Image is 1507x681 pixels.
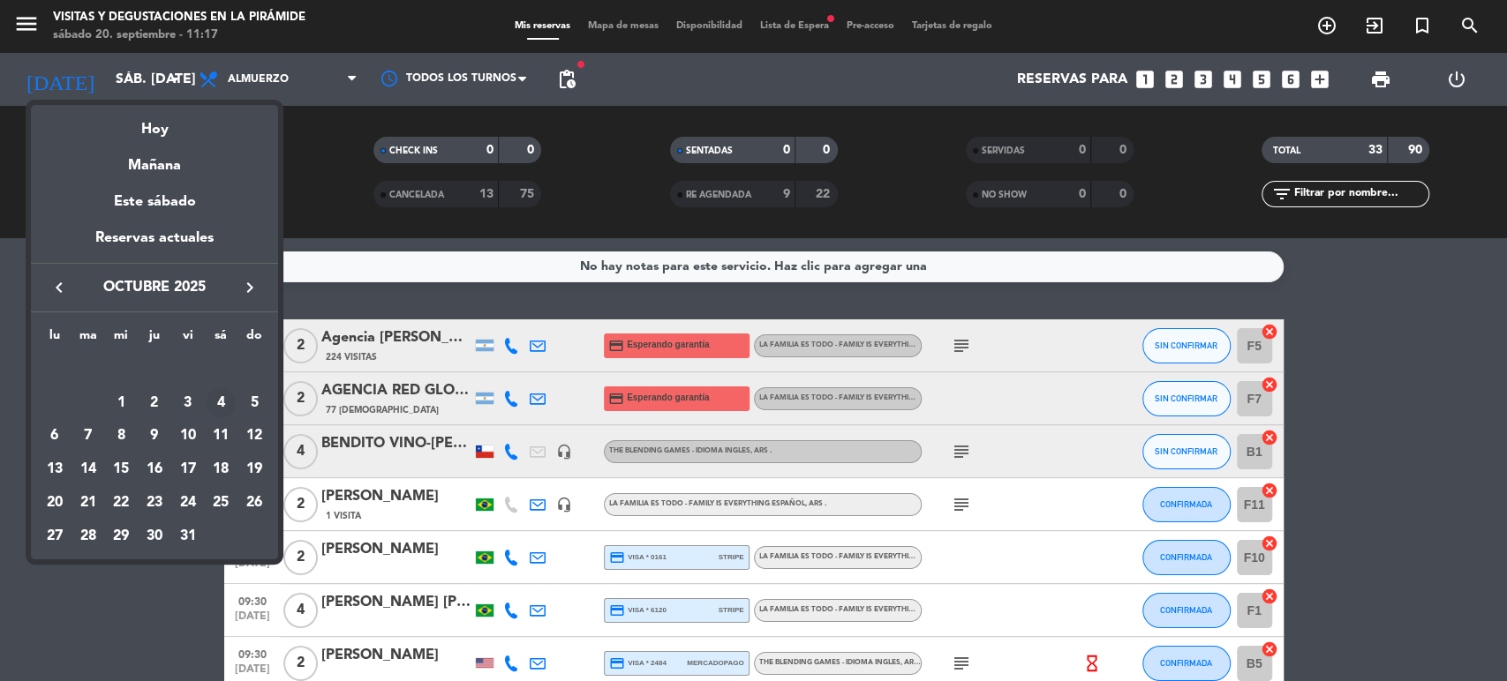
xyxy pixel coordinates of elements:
div: 23 [139,488,170,518]
div: 4 [206,388,236,418]
div: Mañana [31,141,278,177]
div: Reservas actuales [31,227,278,263]
td: 22 de octubre de 2025 [104,486,138,520]
div: 25 [206,488,236,518]
div: 10 [173,422,203,452]
div: 17 [173,454,203,484]
div: 6 [40,422,70,452]
th: jueves [138,326,171,353]
td: 12 de octubre de 2025 [237,420,271,453]
div: 7 [73,422,103,452]
td: 31 de octubre de 2025 [171,520,205,553]
td: 26 de octubre de 2025 [237,486,271,520]
td: 16 de octubre de 2025 [138,453,171,486]
div: 19 [239,454,269,484]
button: keyboard_arrow_right [234,276,266,299]
td: 8 de octubre de 2025 [104,420,138,453]
th: martes [72,326,105,353]
div: 24 [173,488,203,518]
div: 30 [139,521,170,551]
div: 15 [106,454,136,484]
div: 31 [173,521,203,551]
td: 14 de octubre de 2025 [72,453,105,486]
div: 16 [139,454,170,484]
div: 12 [239,422,269,452]
td: 3 de octubre de 2025 [171,386,205,420]
td: 23 de octubre de 2025 [138,486,171,520]
td: 24 de octubre de 2025 [171,486,205,520]
td: 30 de octubre de 2025 [138,520,171,553]
td: 2 de octubre de 2025 [138,386,171,420]
th: viernes [171,326,205,353]
td: 1 de octubre de 2025 [104,386,138,420]
td: 4 de octubre de 2025 [205,386,238,420]
div: 3 [173,388,203,418]
div: 27 [40,521,70,551]
div: 11 [206,422,236,452]
div: Este sábado [31,177,278,227]
div: 18 [206,454,236,484]
i: keyboard_arrow_left [49,277,70,298]
td: 18 de octubre de 2025 [205,453,238,486]
div: 22 [106,488,136,518]
div: 5 [239,388,269,418]
td: OCT. [38,353,271,386]
td: 25 de octubre de 2025 [205,486,238,520]
div: 28 [73,521,103,551]
td: 19 de octubre de 2025 [237,453,271,486]
div: 26 [239,488,269,518]
div: 29 [106,521,136,551]
th: miércoles [104,326,138,353]
div: Hoy [31,105,278,141]
td: 11 de octubre de 2025 [205,420,238,453]
div: 14 [73,454,103,484]
td: 15 de octubre de 2025 [104,453,138,486]
td: 7 de octubre de 2025 [72,420,105,453]
td: 9 de octubre de 2025 [138,420,171,453]
div: 20 [40,488,70,518]
div: 1 [106,388,136,418]
th: lunes [38,326,72,353]
div: 8 [106,422,136,452]
i: keyboard_arrow_right [239,277,260,298]
td: 21 de octubre de 2025 [72,486,105,520]
div: 2 [139,388,170,418]
div: 13 [40,454,70,484]
span: octubre 2025 [75,276,234,299]
td: 27 de octubre de 2025 [38,520,72,553]
td: 28 de octubre de 2025 [72,520,105,553]
td: 29 de octubre de 2025 [104,520,138,553]
button: keyboard_arrow_left [43,276,75,299]
td: 20 de octubre de 2025 [38,486,72,520]
td: 10 de octubre de 2025 [171,420,205,453]
th: sábado [205,326,238,353]
td: 6 de octubre de 2025 [38,420,72,453]
div: 21 [73,488,103,518]
td: 5 de octubre de 2025 [237,386,271,420]
div: 9 [139,422,170,452]
th: domingo [237,326,271,353]
td: 17 de octubre de 2025 [171,453,205,486]
td: 13 de octubre de 2025 [38,453,72,486]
